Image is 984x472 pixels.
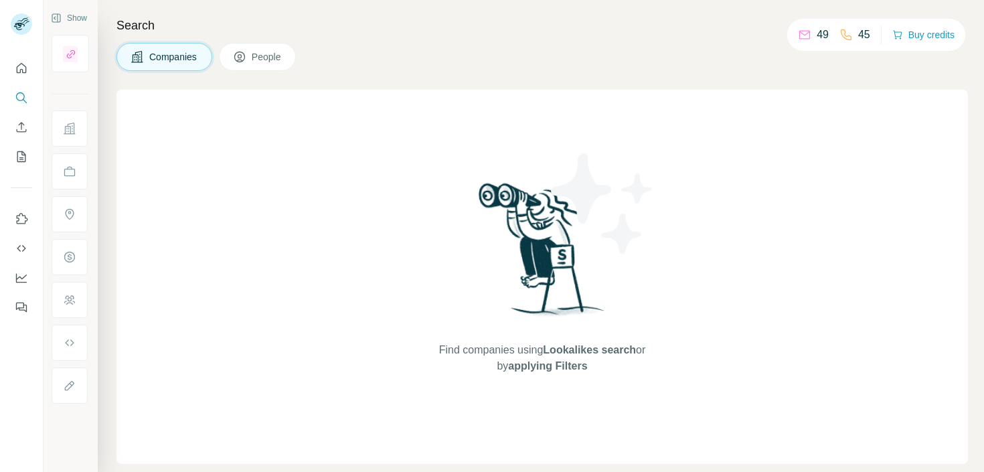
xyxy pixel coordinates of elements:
button: Enrich CSV [11,115,32,139]
button: Show [42,8,96,28]
button: Dashboard [11,266,32,290]
span: People [252,50,282,64]
span: Lookalikes search [543,344,636,356]
p: 49 [817,27,829,43]
img: Surfe Illustration - Woman searching with binoculars [473,179,612,329]
span: applying Filters [508,360,587,372]
h4: Search [116,16,968,35]
button: Buy credits [892,25,955,44]
button: My lists [11,145,32,169]
button: Search [11,86,32,110]
p: 45 [858,27,870,43]
button: Use Surfe on LinkedIn [11,207,32,231]
button: Quick start [11,56,32,80]
button: Use Surfe API [11,236,32,260]
img: Surfe Illustration - Stars [542,143,663,264]
span: Companies [149,50,198,64]
button: Feedback [11,295,32,319]
span: Find companies using or by [435,342,649,374]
